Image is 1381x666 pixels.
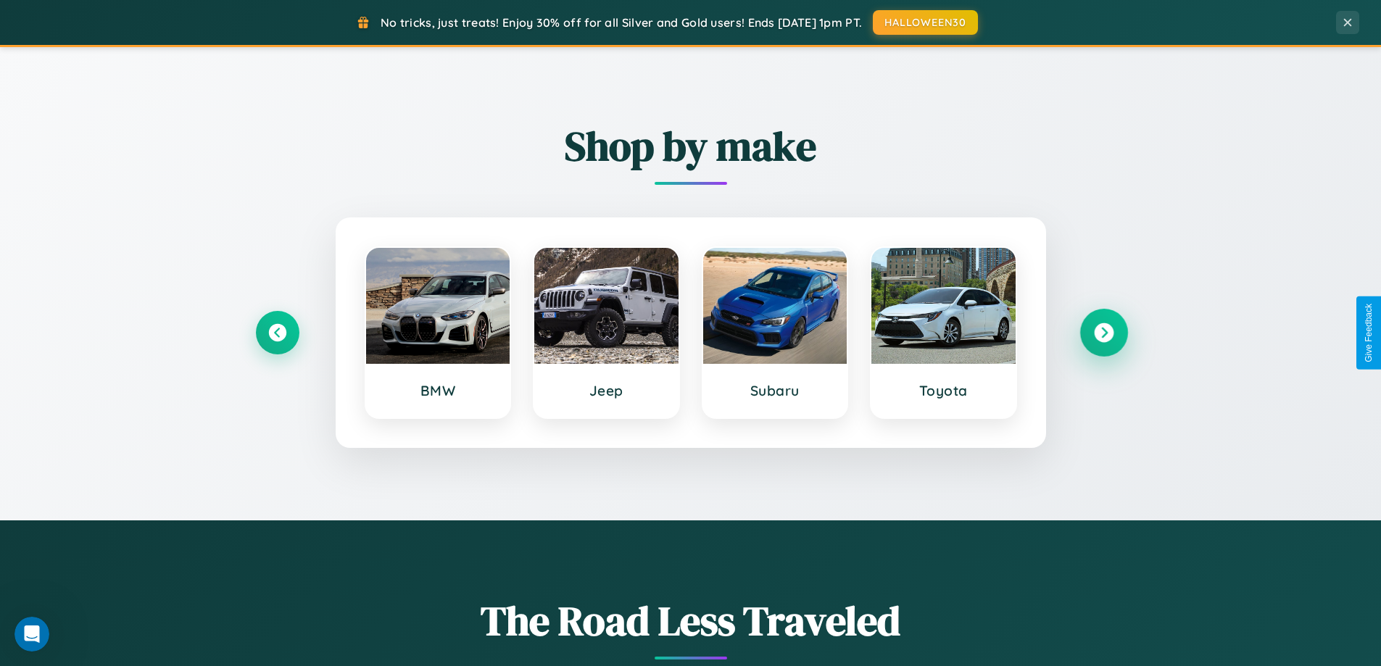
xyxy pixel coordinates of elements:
div: Give Feedback [1364,304,1374,362]
button: HALLOWEEN30 [873,10,978,35]
h3: BMW [381,382,496,399]
h2: Shop by make [256,118,1126,174]
h3: Subaru [718,382,833,399]
h3: Toyota [886,382,1001,399]
h3: Jeep [549,382,664,399]
iframe: Intercom live chat [14,617,49,652]
h1: The Road Less Traveled [256,593,1126,649]
span: No tricks, just treats! Enjoy 30% off for all Silver and Gold users! Ends [DATE] 1pm PT. [381,15,862,30]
